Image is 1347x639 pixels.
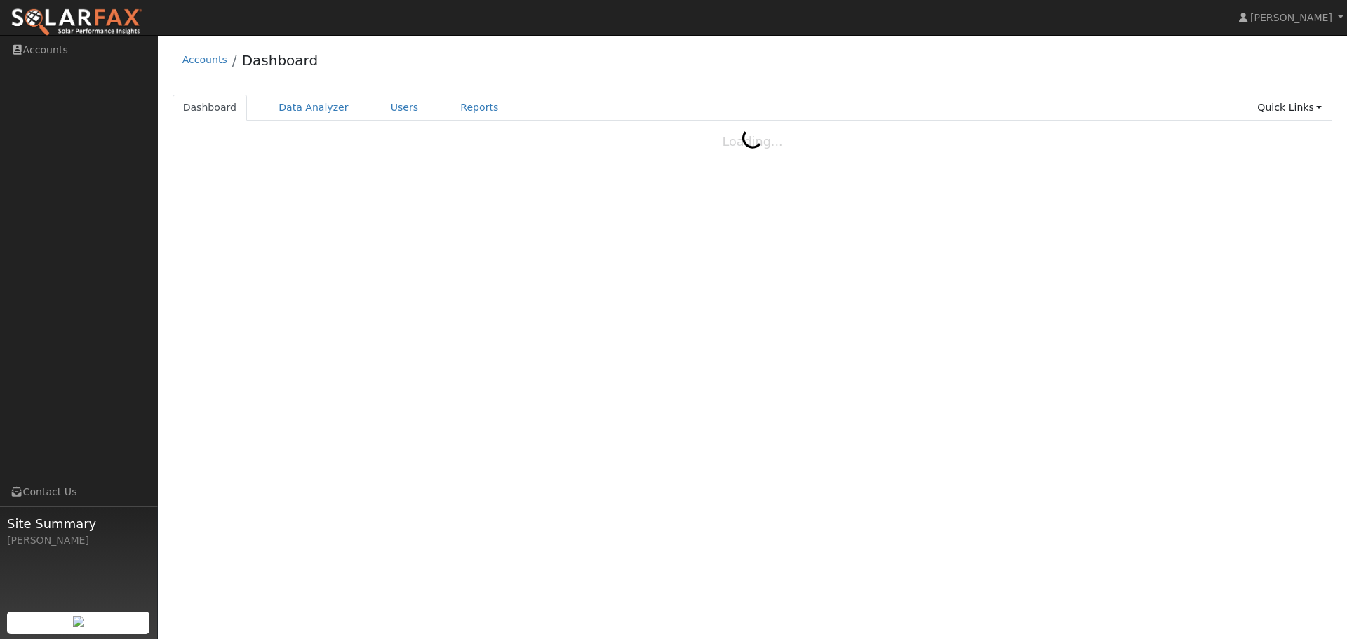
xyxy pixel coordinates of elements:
a: Reports [450,95,509,121]
img: SolarFax [11,8,142,37]
div: [PERSON_NAME] [7,533,150,548]
a: Data Analyzer [268,95,359,121]
span: [PERSON_NAME] [1250,12,1332,23]
a: Dashboard [242,52,319,69]
a: Quick Links [1247,95,1332,121]
a: Accounts [182,54,227,65]
span: Site Summary [7,514,150,533]
a: Dashboard [173,95,248,121]
a: Users [380,95,429,121]
img: retrieve [73,616,84,627]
